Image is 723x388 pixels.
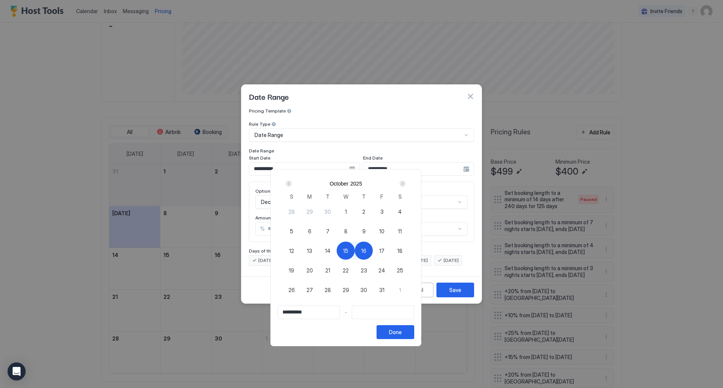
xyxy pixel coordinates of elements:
[290,193,293,201] span: S
[355,281,373,299] button: 30
[337,261,355,279] button: 22
[398,227,402,235] span: 11
[307,266,313,274] span: 20
[391,281,409,299] button: 1
[355,202,373,221] button: 2
[319,222,337,240] button: 7
[377,325,414,339] button: Done
[300,281,319,299] button: 27
[308,227,311,235] span: 6
[344,227,348,235] span: 8
[284,179,294,188] button: Prev
[362,208,365,216] span: 2
[391,242,409,260] button: 18
[389,328,402,336] div: Done
[379,286,384,294] span: 31
[380,193,383,201] span: F
[307,208,313,216] span: 29
[325,247,331,255] span: 14
[391,222,409,240] button: 11
[343,286,349,294] span: 29
[379,247,384,255] span: 17
[397,247,403,255] span: 18
[319,242,337,260] button: 14
[362,227,366,235] span: 9
[373,222,391,240] button: 10
[355,261,373,279] button: 23
[289,247,294,255] span: 12
[325,286,331,294] span: 28
[307,247,312,255] span: 13
[290,227,293,235] span: 5
[300,261,319,279] button: 20
[337,281,355,299] button: 29
[350,181,362,187] button: 2025
[282,202,300,221] button: 28
[391,202,409,221] button: 4
[278,306,340,319] input: Input Field
[352,306,414,319] input: Input Field
[319,261,337,279] button: 21
[282,261,300,279] button: 19
[325,266,330,274] span: 21
[399,286,401,294] span: 1
[319,281,337,299] button: 28
[397,266,403,274] span: 25
[329,181,348,187] button: October
[300,202,319,221] button: 29
[373,261,391,279] button: 24
[378,266,385,274] span: 24
[362,193,366,201] span: T
[343,266,349,274] span: 22
[337,202,355,221] button: 1
[398,193,402,201] span: S
[282,281,300,299] button: 26
[379,227,384,235] span: 10
[282,242,300,260] button: 12
[343,193,348,201] span: W
[288,208,295,216] span: 28
[355,222,373,240] button: 9
[373,281,391,299] button: 31
[337,222,355,240] button: 8
[288,286,295,294] span: 26
[307,286,313,294] span: 27
[391,261,409,279] button: 25
[324,208,331,216] span: 30
[337,242,355,260] button: 15
[398,208,402,216] span: 4
[326,227,329,235] span: 7
[300,222,319,240] button: 6
[326,193,329,201] span: T
[373,202,391,221] button: 3
[373,242,391,260] button: 17
[319,202,337,221] button: 30
[345,309,347,316] span: -
[360,286,367,294] span: 30
[343,247,348,255] span: 15
[282,222,300,240] button: 5
[345,208,347,216] span: 1
[289,266,294,274] span: 19
[355,242,373,260] button: 16
[8,362,26,380] div: Open Intercom Messenger
[380,208,384,216] span: 3
[397,179,407,188] button: Next
[307,193,312,201] span: M
[361,266,367,274] span: 23
[300,242,319,260] button: 13
[361,247,366,255] span: 16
